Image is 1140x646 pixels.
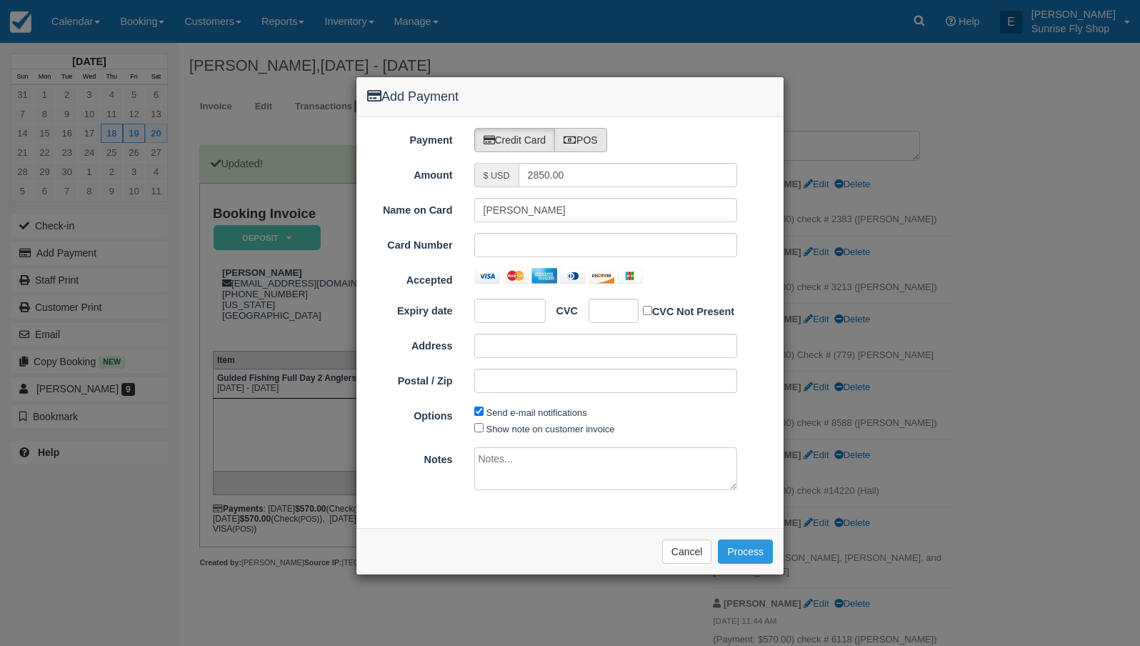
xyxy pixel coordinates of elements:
label: Name on Card [356,198,464,218]
label: Send e-mail notifications [486,407,587,418]
label: Postal / Zip [356,369,464,389]
button: Process [718,540,773,564]
label: Card Number [356,233,464,253]
small: $ USD [484,171,510,181]
iframe: Secure expiration date input frame [484,304,526,318]
iframe: Secure card number input frame [484,238,729,252]
label: Accepted [356,268,464,288]
label: CVC [546,299,578,319]
h4: Add Payment [367,88,773,106]
label: Amount [356,163,464,183]
label: Expiry date [356,299,464,319]
button: Cancel [662,540,712,564]
label: Payment [356,128,464,148]
label: CVC Not Present [643,303,734,319]
label: Options [356,404,464,424]
label: Credit Card [474,128,556,152]
label: Address [356,334,464,354]
input: CVC Not Present [643,306,652,315]
label: Show note on customer invoice [486,424,615,434]
label: Notes [356,447,464,467]
input: Valid amount required. [519,163,738,187]
label: POS [554,128,607,152]
iframe: Secure CVC input frame [598,304,620,318]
